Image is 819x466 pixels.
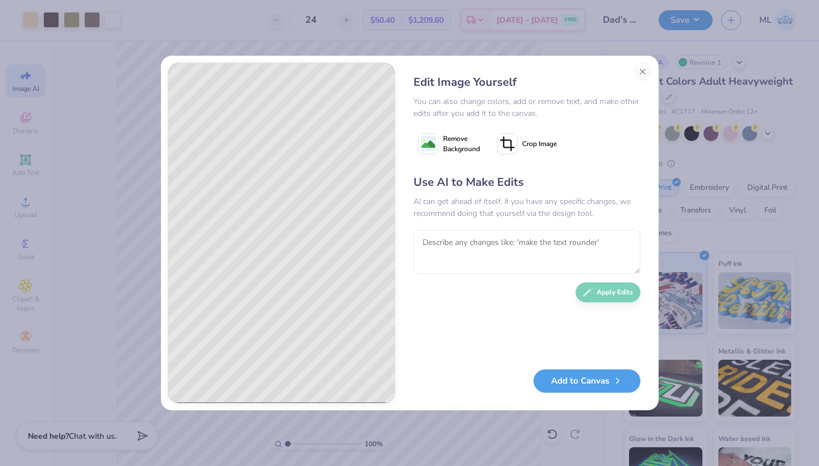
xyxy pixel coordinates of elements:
[413,74,640,91] div: Edit Image Yourself
[522,139,557,149] span: Crop Image
[634,63,652,81] button: Close
[413,174,640,191] div: Use AI to Make Edits
[413,195,640,219] div: AI can get ahead of itself. If you have any specific changes, we recommend doing that yourself vi...
[533,369,640,393] button: Add to Canvas
[443,134,480,154] span: Remove Background
[413,130,485,158] button: Remove Background
[413,95,640,119] div: You can also change colors, add or remove text, and make other edits after you add it to the canvas.
[493,130,564,158] button: Crop Image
